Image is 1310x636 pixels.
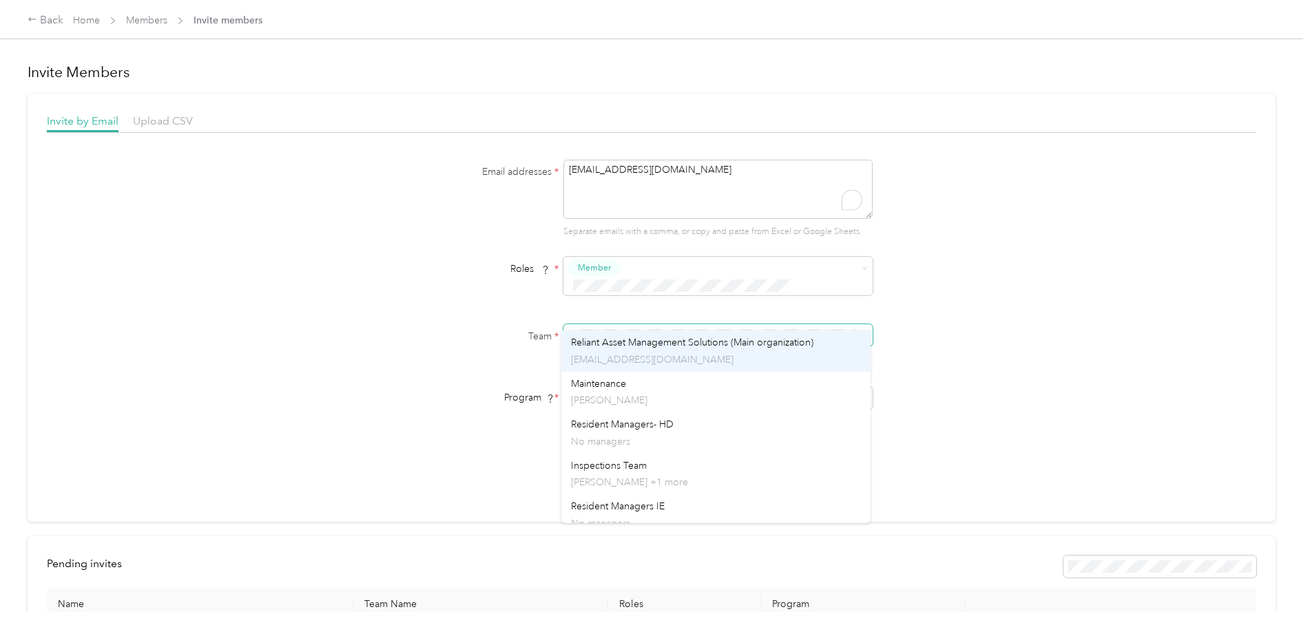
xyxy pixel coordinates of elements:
div: Back [28,12,63,29]
th: Roles [608,587,761,622]
span: Upload CSV [133,114,193,127]
p: No managers [571,434,861,449]
span: Resident Managers- HD [571,418,674,430]
p: No managers [571,516,861,531]
span: Pending invites [47,557,122,570]
div: left-menu [47,555,132,577]
span: Inspections Team [571,460,647,471]
th: Name [47,587,353,622]
a: Home [73,14,100,26]
p: [PERSON_NAME] [571,393,861,407]
p: [PERSON_NAME] +1 more [571,475,861,489]
span: Invite members [194,13,262,28]
span: Roles [506,258,554,279]
span: Maintenance [571,378,626,390]
p: Separate emails with a comma, or copy and paste from Excel or Google Sheets. [563,226,873,238]
div: Program [386,390,559,405]
span: Reliant Asset Management Solutions (Main organization) [571,337,813,348]
p: [EMAIL_ADDRESS][DOMAIN_NAME] [571,352,861,367]
h1: Invite Members [28,63,1276,82]
iframe: Everlance-gr Chat Button Frame [1233,559,1310,636]
span: Invite by Email [47,114,118,127]
textarea: To enrich screen reader interactions, please activate Accessibility in Grammarly extension settings [563,160,873,219]
label: Email addresses [386,165,559,179]
th: Team Name [353,587,608,622]
span: Member [578,262,611,274]
a: Members [126,14,167,26]
th: Program [761,587,965,622]
label: Team [386,329,559,343]
button: Member [568,259,621,277]
div: info-bar [47,555,1256,577]
span: Resident Managers IE [571,500,665,512]
div: Resend all invitations [1063,555,1256,577]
